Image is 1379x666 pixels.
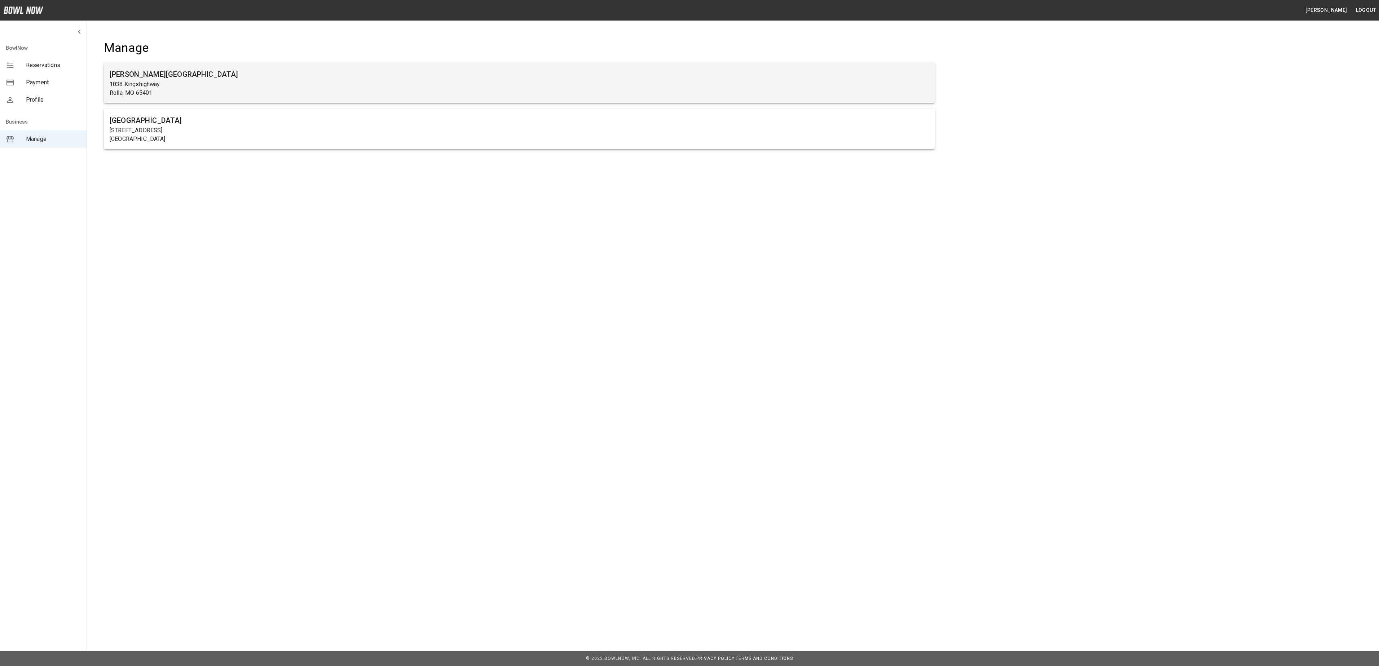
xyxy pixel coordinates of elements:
button: Logout [1353,4,1379,17]
p: [GEOGRAPHIC_DATA] [110,135,929,143]
h6: [GEOGRAPHIC_DATA] [110,115,929,126]
h4: Manage [104,40,935,55]
span: © 2022 BowlNow, Inc. All Rights Reserved. [586,656,696,661]
img: logo [4,6,43,14]
h6: [PERSON_NAME][GEOGRAPHIC_DATA] [110,68,929,80]
span: Manage [26,135,81,143]
p: 1038 Kingshighway [110,80,929,89]
p: Rolla, MO 65401 [110,89,929,97]
span: Profile [26,96,81,104]
a: Privacy Policy [696,656,735,661]
a: Terms and Conditions [736,656,793,661]
span: Reservations [26,61,81,70]
p: [STREET_ADDRESS] [110,126,929,135]
span: Payment [26,78,81,87]
button: [PERSON_NAME] [1303,4,1350,17]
